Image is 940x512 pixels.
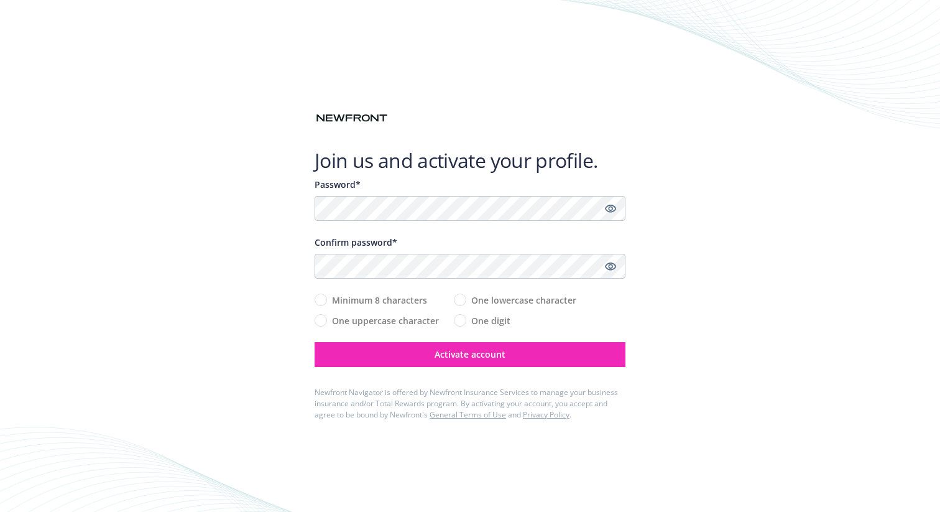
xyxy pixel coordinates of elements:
[315,148,625,173] h1: Join us and activate your profile.
[603,201,618,216] a: Show password
[523,409,569,420] a: Privacy Policy
[332,314,439,327] span: One uppercase character
[435,348,505,360] span: Activate account
[315,387,625,421] div: Newfront Navigator is offered by Newfront Insurance Services to manage your business insurance an...
[430,409,506,420] a: General Terms of Use
[315,179,361,190] span: Password*
[315,111,389,125] img: Newfront logo
[315,342,625,367] button: Activate account
[315,196,625,221] input: Enter a unique password...
[603,259,618,274] a: Show password
[332,294,427,307] span: Minimum 8 characters
[471,294,576,307] span: One lowercase character
[315,236,397,248] span: Confirm password*
[471,314,510,327] span: One digit
[315,254,625,279] input: Confirm your unique password...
